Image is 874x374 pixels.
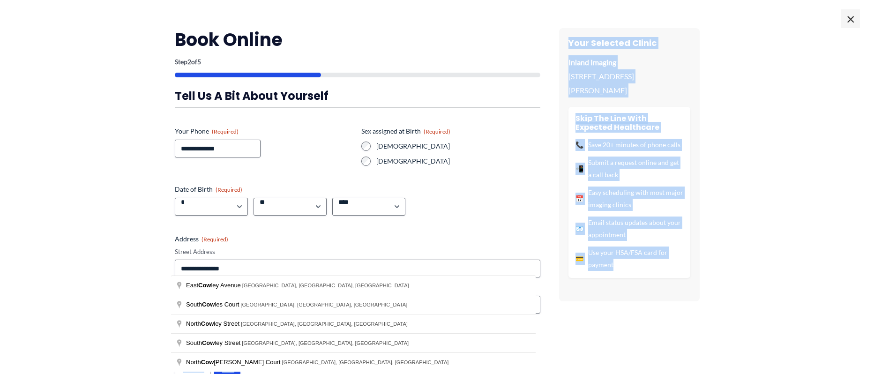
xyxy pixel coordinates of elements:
span: Cow [202,301,215,308]
p: Inland Imaging [568,55,690,69]
span: 📞 [575,139,583,151]
span: North [PERSON_NAME] Court [186,359,282,366]
h3: Your Selected Clinic [568,37,690,48]
li: Easy scheduling with most major imaging clinics [575,187,683,211]
label: [DEMOGRAPHIC_DATA] [376,157,540,166]
span: Cow [202,339,215,346]
h4: Skip the line with Expected Healthcare [575,114,683,132]
label: [DEMOGRAPHIC_DATA] [376,142,540,151]
span: 💳 [575,253,583,265]
span: South ley Street [186,339,242,346]
p: Step of [175,59,540,65]
legend: Date of Birth [175,185,242,194]
span: Cow [198,282,211,289]
span: Cow [201,320,214,327]
li: Save 20+ minutes of phone calls [575,139,683,151]
legend: Sex assigned at Birth [361,127,450,136]
legend: Address [175,234,228,244]
p: [STREET_ADDRESS][PERSON_NAME] [568,69,690,97]
span: 2 [187,58,191,66]
span: East ley Avenue [186,282,242,289]
li: Submit a request online and get a call back [575,157,683,181]
li: Use your HSA/FSA card for payment [575,247,683,271]
span: 📲 [575,163,583,175]
label: Your Phone [175,127,354,136]
label: Street Address [175,247,540,256]
span: Cow [201,359,214,366]
span: (Required) [212,128,239,135]
span: (Required) [202,236,228,243]
span: 📅 [575,193,583,205]
span: [GEOGRAPHIC_DATA], [GEOGRAPHIC_DATA], [GEOGRAPHIC_DATA] [282,359,449,365]
span: North ley Street [186,320,241,327]
span: South les Court [186,301,240,308]
span: 5 [197,58,201,66]
span: [GEOGRAPHIC_DATA], [GEOGRAPHIC_DATA], [GEOGRAPHIC_DATA] [241,321,408,327]
span: [GEOGRAPHIC_DATA], [GEOGRAPHIC_DATA], [GEOGRAPHIC_DATA] [240,302,407,307]
span: [GEOGRAPHIC_DATA], [GEOGRAPHIC_DATA], [GEOGRAPHIC_DATA] [242,340,409,346]
span: 📧 [575,223,583,235]
span: [GEOGRAPHIC_DATA], [GEOGRAPHIC_DATA], [GEOGRAPHIC_DATA] [242,283,409,288]
h3: Tell us a bit about yourself [175,89,540,103]
li: Email status updates about your appointment [575,217,683,241]
span: (Required) [216,186,242,193]
span: (Required) [424,128,450,135]
span: × [841,9,860,28]
h2: Book Online [175,28,540,51]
